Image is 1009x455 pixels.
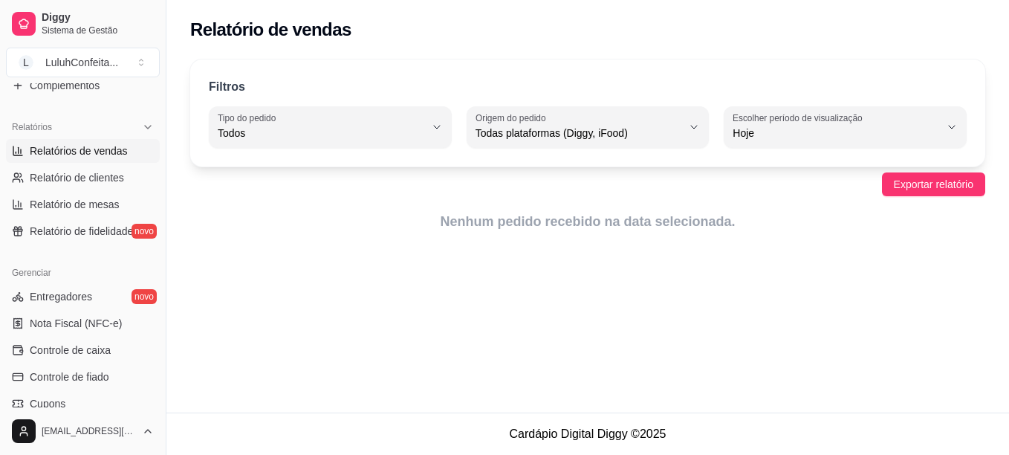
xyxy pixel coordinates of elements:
label: Origem do pedido [476,112,551,124]
a: Controle de caixa [6,338,160,362]
a: DiggySistema de Gestão [6,6,160,42]
span: Controle de fiado [30,370,109,384]
span: Nota Fiscal (NFC-e) [30,316,122,331]
div: Gerenciar [6,261,160,285]
span: Sistema de Gestão [42,25,154,36]
span: Diggy [42,11,154,25]
span: Entregadores [30,289,92,304]
span: Complementos [30,78,100,93]
span: Controle de caixa [30,343,111,358]
a: Relatório de mesas [6,193,160,216]
footer: Cardápio Digital Diggy © 2025 [166,413,1009,455]
span: Relatórios de vendas [30,143,128,158]
a: Controle de fiado [6,365,160,389]
span: Todas plataformas (Diggy, iFood) [476,126,683,141]
button: Origem do pedidoTodas plataformas (Diggy, iFood) [467,106,710,148]
a: Relatório de fidelidadenovo [6,219,160,243]
div: LuluhConfeita ... [45,55,118,70]
button: [EMAIL_ADDRESS][PERSON_NAME][DOMAIN_NAME] [6,413,160,449]
p: Filtros [209,78,245,96]
a: Cupons [6,392,160,416]
span: [EMAIL_ADDRESS][PERSON_NAME][DOMAIN_NAME] [42,425,136,437]
a: Nota Fiscal (NFC-e) [6,312,160,335]
a: Relatórios de vendas [6,139,160,163]
span: Cupons [30,396,65,411]
button: Exportar relatório [882,172,985,196]
button: Select a team [6,48,160,77]
h2: Relatório de vendas [190,18,351,42]
button: Escolher período de visualizaçãoHoje [724,106,967,148]
button: Tipo do pedidoTodos [209,106,452,148]
a: Entregadoresnovo [6,285,160,309]
span: Relatório de mesas [30,197,120,212]
label: Escolher período de visualização [733,112,867,124]
a: Relatório de clientes [6,166,160,190]
a: Complementos [6,74,160,97]
span: Relatórios [12,121,52,133]
span: Relatório de fidelidade [30,224,133,239]
article: Nenhum pedido recebido na data selecionada. [190,211,985,232]
label: Tipo do pedido [218,112,281,124]
span: L [19,55,33,70]
span: Hoje [733,126,940,141]
span: Relatório de clientes [30,170,124,185]
span: Todos [218,126,425,141]
span: Exportar relatório [894,176,973,193]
